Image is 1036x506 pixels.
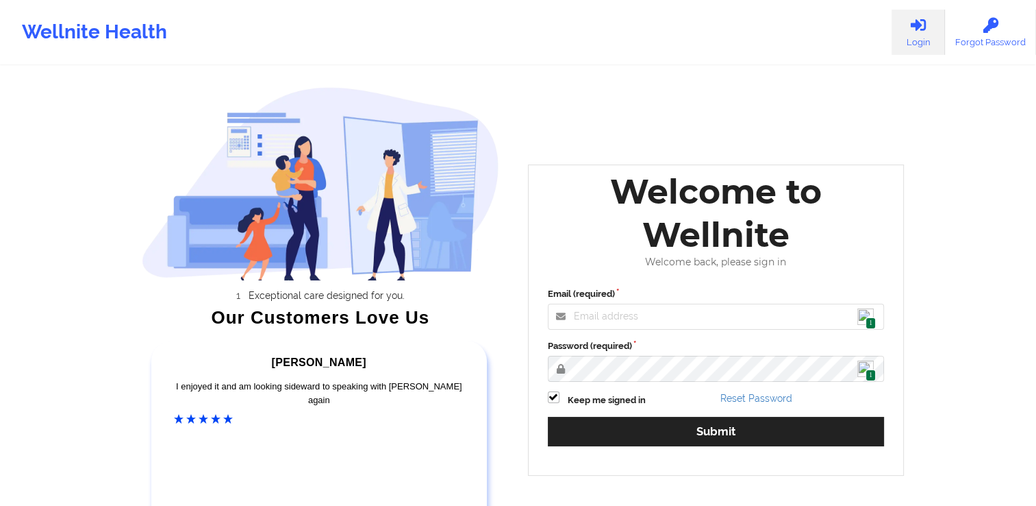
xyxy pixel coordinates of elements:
li: Exceptional care designed for you. [154,290,499,301]
span: [PERSON_NAME] [272,357,366,368]
a: Forgot Password [945,10,1036,55]
input: Email address [548,304,885,330]
label: Email (required) [548,287,885,301]
span: 1 [866,317,876,329]
button: Submit [548,417,885,446]
label: Keep me signed in [568,394,646,407]
div: Welcome to Wellnite [538,170,894,256]
a: Reset Password [720,393,792,404]
a: Login [892,10,945,55]
img: npw-badge-icon.svg [857,361,874,377]
div: Our Customers Love Us [142,311,499,324]
img: npw-badge-icon.svg [857,309,874,325]
div: Welcome back, please sign in [538,256,894,268]
label: Password (required) [548,339,885,353]
img: wellnite-auth-hero_200.c722682e.png [142,86,499,280]
span: 1 [866,370,876,381]
div: I enjoyed it and am looking sideward to speaking with [PERSON_NAME] again [174,380,464,407]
